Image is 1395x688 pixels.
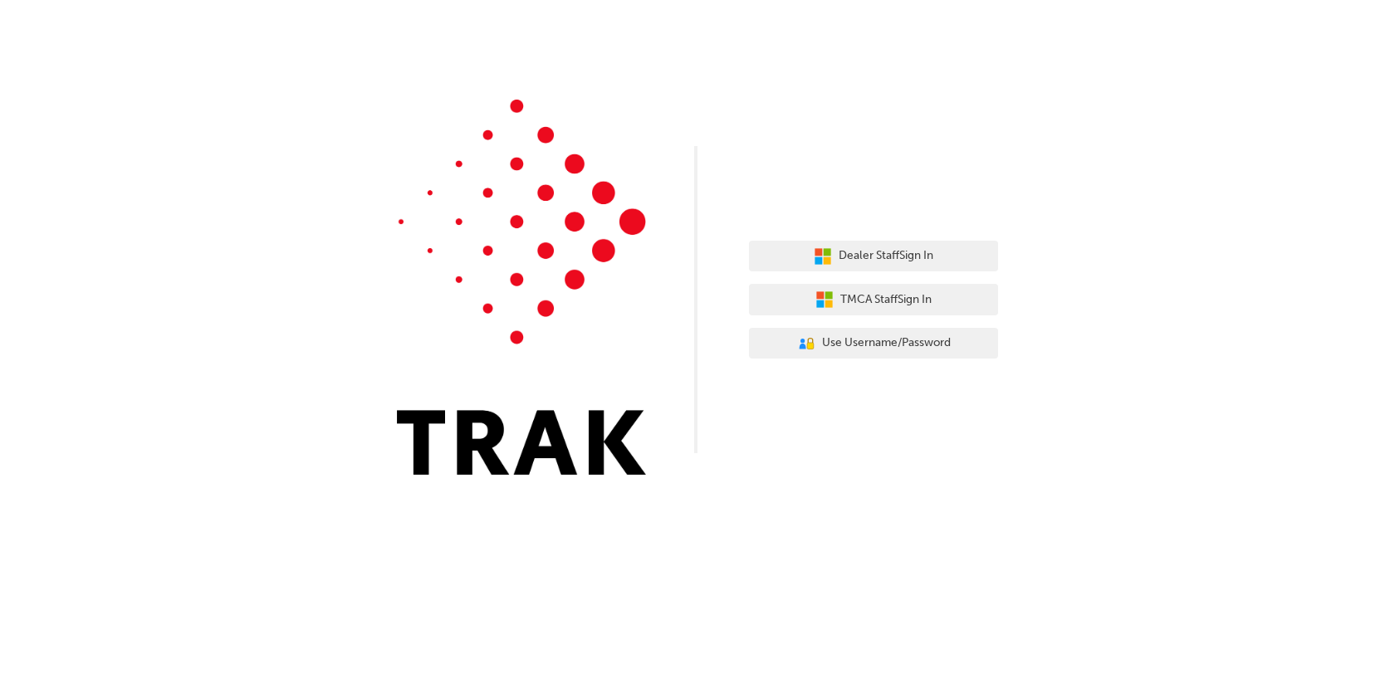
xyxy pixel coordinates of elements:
span: Dealer Staff Sign In [839,246,933,266]
button: TMCA StaffSign In [749,284,998,315]
img: Trak [397,100,646,475]
button: Use Username/Password [749,328,998,359]
button: Dealer StaffSign In [749,241,998,272]
span: TMCA Staff Sign In [840,290,932,310]
span: Use Username/Password [822,334,951,353]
